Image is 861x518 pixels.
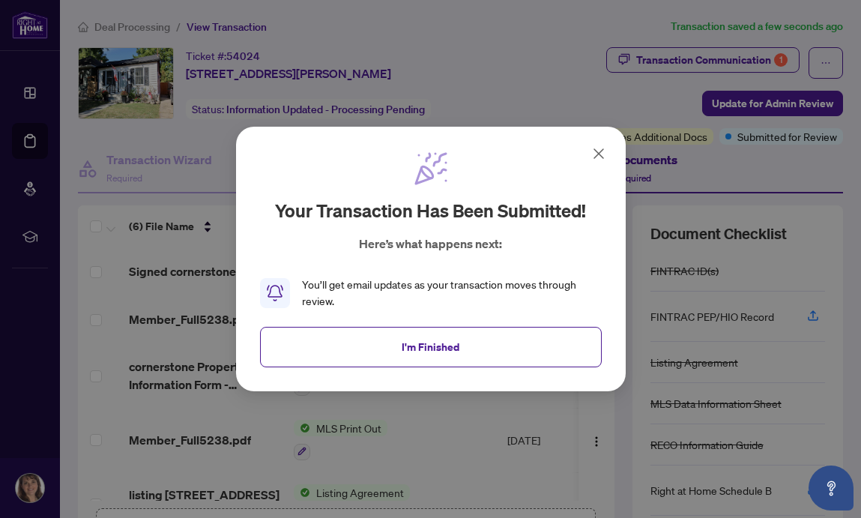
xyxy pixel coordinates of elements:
button: I'm Finished [260,327,602,367]
span: I'm Finished [402,335,459,359]
div: You’ll get email updates as your transaction moves through review. [302,277,602,310]
button: Open asap [809,466,854,511]
p: Here’s what happens next: [359,235,502,253]
h2: Your transaction has been submitted! [275,199,586,223]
